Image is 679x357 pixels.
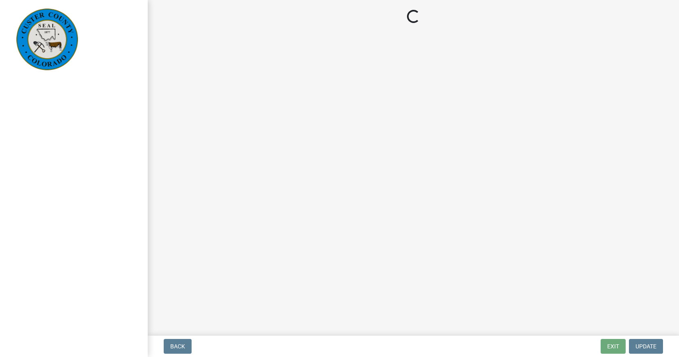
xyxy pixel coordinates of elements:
button: Exit [601,339,626,354]
button: Back [164,339,192,354]
button: Update [629,339,663,354]
span: Update [636,343,656,350]
span: Back [170,343,185,350]
img: Custer County, Colorado [16,9,78,70]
